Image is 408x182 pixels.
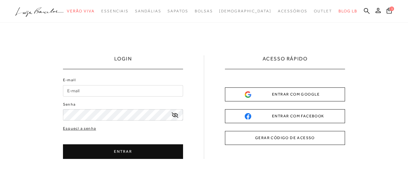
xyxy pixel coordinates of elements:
button: 1 [385,7,394,16]
span: Bolsas [195,9,213,13]
button: ENTRAR COM FACEBOOK [225,109,345,123]
a: noSubCategoriesText [195,5,213,17]
h1: LOGIN [114,55,132,69]
a: BLOG LB [339,5,357,17]
a: noSubCategoriesText [67,5,95,17]
label: Senha [63,101,76,108]
a: noSubCategoriesText [135,5,161,17]
a: noSubCategoriesText [167,5,188,17]
a: exibir senha [172,112,178,117]
h2: ACESSO RÁPIDO [263,55,308,69]
div: ENTRAR COM GOOGLE [245,91,325,98]
span: Acessórios [278,9,307,13]
div: ENTRAR COM FACEBOOK [245,113,325,120]
a: noSubCategoriesText [314,5,332,17]
button: GERAR CÓDIGO DE ACESSO [225,131,345,145]
span: BLOG LB [339,9,357,13]
span: [DEMOGRAPHIC_DATA] [219,9,271,13]
button: ENTRAR COM GOOGLE [225,87,345,101]
label: E-mail [63,77,76,83]
span: Verão Viva [67,9,95,13]
button: ENTRAR [63,144,183,159]
span: Sapatos [167,9,188,13]
a: noSubCategoriesText [219,5,271,17]
input: E-mail [63,85,183,97]
span: 1 [389,6,394,11]
span: Sandálias [135,9,161,13]
span: Outlet [314,9,332,13]
span: Essenciais [101,9,129,13]
a: noSubCategoriesText [278,5,307,17]
a: noSubCategoriesText [101,5,129,17]
a: Esqueci a senha [63,125,96,132]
